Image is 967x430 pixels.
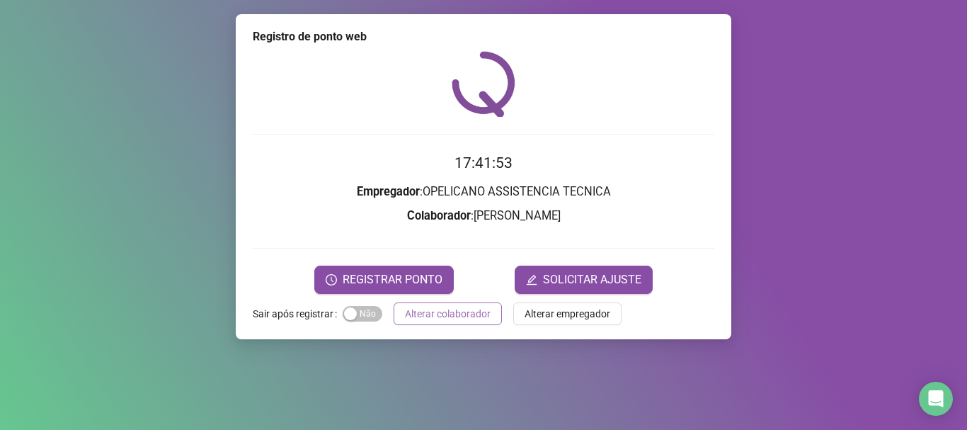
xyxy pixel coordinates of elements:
[314,266,454,294] button: REGISTRAR PONTO
[513,302,622,325] button: Alterar empregador
[253,302,343,325] label: Sair após registrar
[526,274,537,285] span: edit
[253,207,714,225] h3: : [PERSON_NAME]
[394,302,502,325] button: Alterar colaborador
[543,271,641,288] span: SOLICITAR AJUSTE
[326,274,337,285] span: clock-circle
[407,209,471,222] strong: Colaborador
[515,266,653,294] button: editSOLICITAR AJUSTE
[357,185,420,198] strong: Empregador
[253,183,714,201] h3: : OPELICANO ASSISTENCIA TECNICA
[343,271,442,288] span: REGISTRAR PONTO
[454,154,513,171] time: 17:41:53
[525,306,610,322] span: Alterar empregador
[452,51,515,117] img: QRPoint
[253,28,714,45] div: Registro de ponto web
[919,382,953,416] div: Open Intercom Messenger
[405,306,491,322] span: Alterar colaborador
